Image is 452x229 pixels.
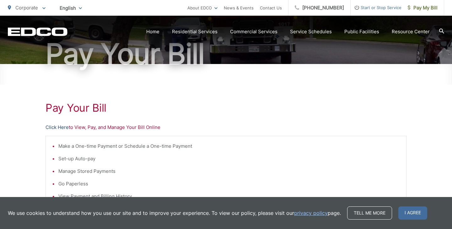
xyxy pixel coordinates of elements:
[392,28,430,35] a: Resource Center
[294,209,328,217] a: privacy policy
[224,4,254,12] a: News & Events
[58,180,400,188] li: Go Paperless
[15,5,38,11] span: Corporate
[46,124,406,131] p: to View, Pay, and Manage Your Bill Online
[58,193,400,200] li: View Payment and Billing History
[46,102,406,114] h1: Pay Your Bill
[344,28,379,35] a: Public Facilities
[55,3,87,13] span: English
[260,4,282,12] a: Contact Us
[8,209,341,217] p: We use cookies to understand how you use our site and to improve your experience. To view our pol...
[46,124,69,131] a: Click Here
[347,206,392,220] a: Tell me more
[398,206,427,220] span: I agree
[8,27,67,36] a: EDCD logo. Return to the homepage.
[187,4,218,12] a: About EDCO
[8,38,444,70] h1: Pay Your Bill
[230,28,277,35] a: Commercial Services
[58,155,400,162] li: Set-up Auto-pay
[290,28,332,35] a: Service Schedules
[146,28,159,35] a: Home
[172,28,218,35] a: Residential Services
[58,168,400,175] li: Manage Stored Payments
[408,4,438,12] span: Pay My Bill
[58,142,400,150] li: Make a One-time Payment or Schedule a One-time Payment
